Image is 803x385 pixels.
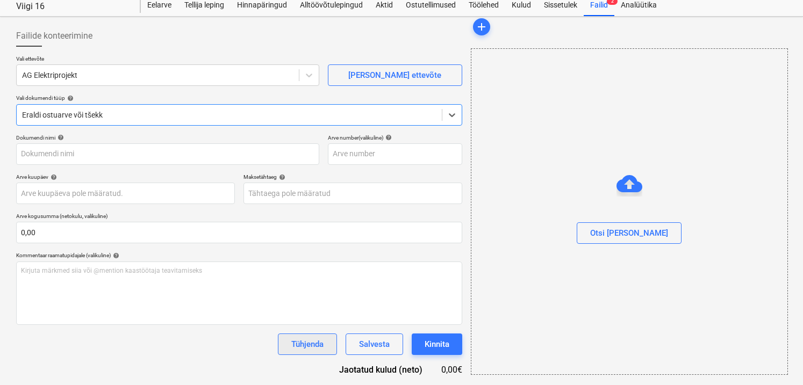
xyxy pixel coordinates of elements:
[16,252,462,259] div: Kommentaar raamatupidajale (valikuline)
[348,68,441,82] div: [PERSON_NAME] ettevõte
[243,183,462,204] input: Tähtaega pole määratud
[16,134,319,141] div: Dokumendi nimi
[48,174,57,180] span: help
[65,95,74,101] span: help
[590,226,668,240] div: Otsi [PERSON_NAME]
[291,337,324,351] div: Tühjenda
[16,30,92,42] span: Failide konteerimine
[16,143,319,165] input: Dokumendi nimi
[55,134,64,141] span: help
[471,48,788,375] div: Otsi [PERSON_NAME]
[346,333,403,355] button: Salvesta
[277,174,285,180] span: help
[322,364,440,376] div: Jaotatud kulud (neto)
[383,134,392,141] span: help
[440,364,462,376] div: 0,00€
[328,64,462,86] button: [PERSON_NAME] ettevõte
[16,222,462,243] input: Arve kogusumma (netokulu, valikuline)
[16,213,462,222] p: Arve kogusumma (netokulu, valikuline)
[243,173,462,180] div: Maksetähtaeg
[16,55,319,64] p: Vali ettevõte
[16,1,128,12] div: Viigi 16
[16,183,235,204] input: Arve kuupäeva pole määratud.
[425,337,449,351] div: Kinnita
[278,333,337,355] button: Tühjenda
[577,222,682,244] button: Otsi [PERSON_NAME]
[475,20,488,33] span: add
[328,143,462,165] input: Arve number
[16,173,235,180] div: Arve kuupäev
[412,333,462,355] button: Kinnita
[749,333,803,385] iframe: Chat Widget
[359,337,390,351] div: Salvesta
[328,134,462,141] div: Arve number (valikuline)
[16,95,462,101] div: Vali dokumendi tüüp
[111,252,119,259] span: help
